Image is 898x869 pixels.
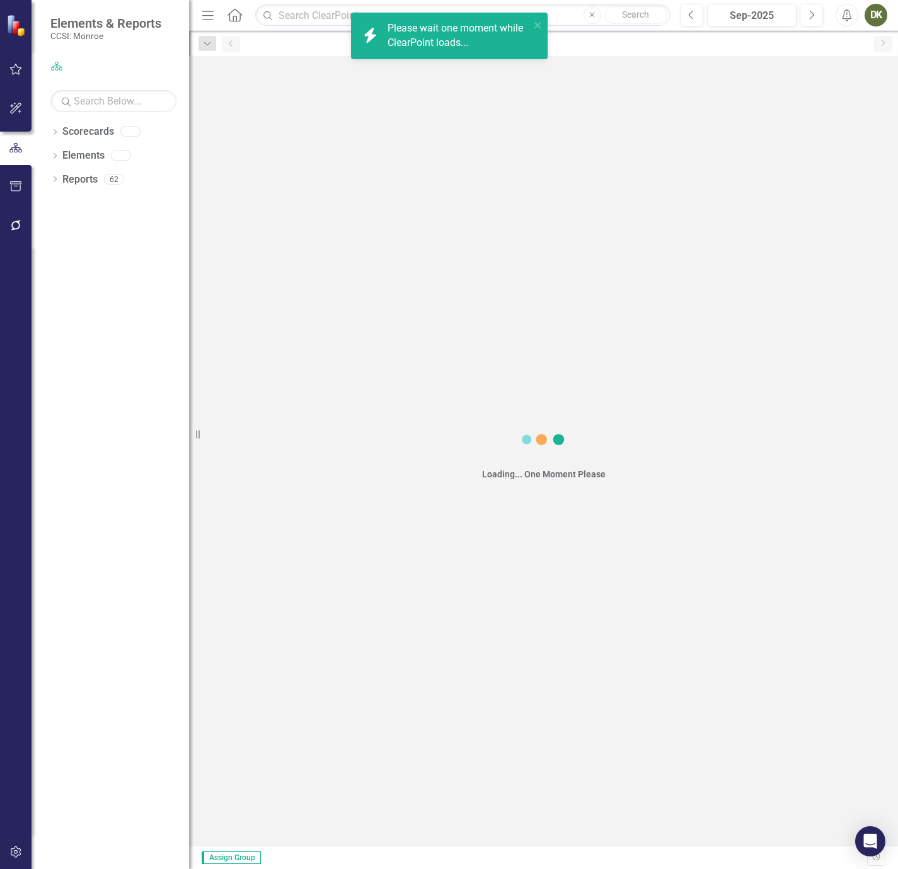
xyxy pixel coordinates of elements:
button: close [534,18,543,32]
div: Sep-2025 [711,8,793,23]
span: Elements & Reports [50,16,161,31]
img: ClearPoint Strategy [6,14,28,37]
div: 62 [104,174,124,185]
a: Reports [62,173,98,187]
div: Open Intercom Messenger [855,826,885,856]
a: Elements [62,149,105,163]
a: Scorecards [62,125,114,139]
button: Sep-2025 [707,4,797,26]
small: CCSI: Monroe [50,31,161,41]
span: Search [622,9,649,20]
div: Please wait one moment while ClearPoint loads... [388,21,530,50]
div: Loading... One Moment Please [482,468,606,480]
span: Assign Group [202,851,261,864]
input: Search Below... [50,90,176,112]
input: Search ClearPoint... [255,4,670,26]
button: DK [865,4,887,26]
button: Search [604,6,667,24]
